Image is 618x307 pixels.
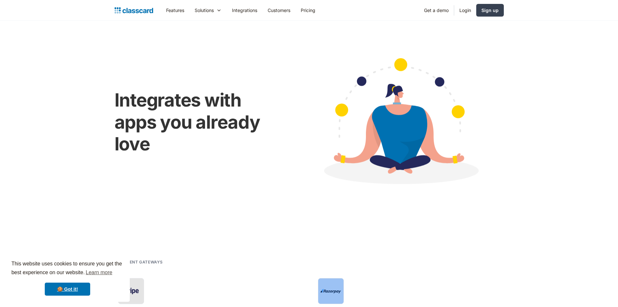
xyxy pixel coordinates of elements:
[195,7,214,14] div: Solutions
[476,4,504,17] a: Sign up
[11,260,124,277] span: This website uses cookies to ensure you get the best experience on our website.
[227,3,262,18] a: Integrations
[85,268,113,277] a: learn more about cookies
[481,7,499,14] div: Sign up
[454,3,476,18] a: Login
[262,3,296,18] a: Customers
[45,283,90,296] a: dismiss cookie message
[121,286,141,296] img: Stripe
[189,3,227,18] div: Solutions
[321,289,341,293] img: Razorpay
[161,3,189,18] a: Features
[115,6,153,15] a: home
[296,45,504,201] img: Cartoon image showing connected apps
[296,3,321,18] a: Pricing
[5,254,130,302] div: cookieconsent
[419,3,454,18] a: Get a demo
[115,89,283,155] h1: Integrates with apps you already love
[118,259,163,265] h2: Payment gateways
